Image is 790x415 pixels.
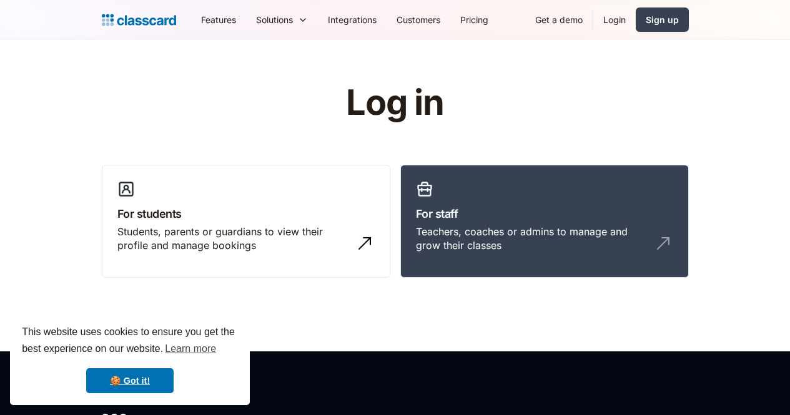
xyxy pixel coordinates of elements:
[387,6,450,34] a: Customers
[450,6,498,34] a: Pricing
[117,205,375,222] h3: For students
[191,6,246,34] a: Features
[163,339,218,358] a: learn more about cookies
[246,6,318,34] div: Solutions
[117,225,350,253] div: Students, parents or guardians to view their profile and manage bookings
[525,6,593,34] a: Get a demo
[646,13,679,26] div: Sign up
[256,13,293,26] div: Solutions
[22,325,238,358] span: This website uses cookies to ensure you get the best experience on our website.
[10,313,250,405] div: cookieconsent
[400,165,689,278] a: For staffTeachers, coaches or admins to manage and grow their classes
[318,6,387,34] a: Integrations
[593,6,636,34] a: Login
[416,225,648,253] div: Teachers, coaches or admins to manage and grow their classes
[636,7,689,32] a: Sign up
[86,368,174,393] a: dismiss cookie message
[102,165,390,278] a: For studentsStudents, parents or guardians to view their profile and manage bookings
[102,11,176,29] a: home
[197,84,593,122] h1: Log in
[416,205,673,222] h3: For staff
